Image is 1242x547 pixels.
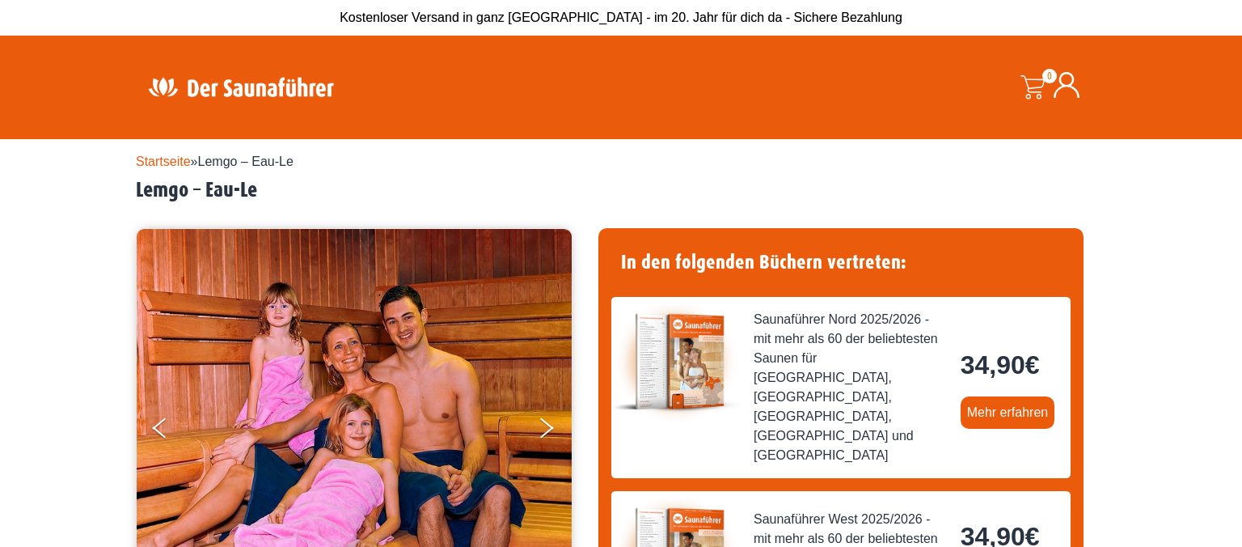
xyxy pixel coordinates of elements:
[136,155,294,168] span: »
[961,396,1055,429] a: Mehr erfahren
[340,11,902,24] span: Kostenloser Versand in ganz [GEOGRAPHIC_DATA] - im 20. Jahr für dich da - Sichere Bezahlung
[1042,69,1057,83] span: 0
[537,411,577,452] button: Next
[611,241,1071,284] h4: In den folgenden Büchern vertreten:
[136,178,1106,203] h2: Lemgo – Eau-Le
[198,155,294,168] span: Lemgo – Eau-Le
[153,411,193,452] button: Previous
[961,350,1040,380] bdi: 34,90
[136,155,191,168] a: Startseite
[611,297,741,426] img: der-saunafuehrer-2025-nord.jpg
[754,310,948,465] span: Saunaführer Nord 2025/2026 - mit mehr als 60 der beliebtesten Saunen für [GEOGRAPHIC_DATA], [GEOG...
[1025,350,1040,380] span: €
